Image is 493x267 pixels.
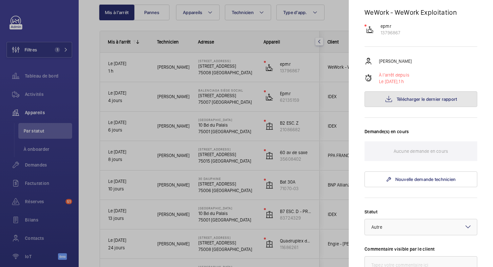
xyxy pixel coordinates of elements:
span: Télécharger le dernier rapport [397,97,457,102]
span: Le [DATE], [379,79,399,84]
p: Aucune demande en cours [394,141,448,161]
p: epmr [381,23,400,29]
label: Commentaire visible par le client [365,246,477,252]
label: Statut [365,208,477,215]
a: Nouvelle demande technicien [365,171,477,187]
p: À l'arrêt depuis [379,72,409,78]
p: [PERSON_NAME] [379,58,412,64]
img: platform_lift.svg [366,26,374,33]
span: Autre [371,224,382,230]
p: 1 h [379,78,409,85]
h3: Demande(s) en cours [365,128,477,141]
p: WeWork - WeWork Exploitation [365,8,477,16]
button: Télécharger le dernier rapport [365,91,477,107]
p: 13796867 [381,29,400,36]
